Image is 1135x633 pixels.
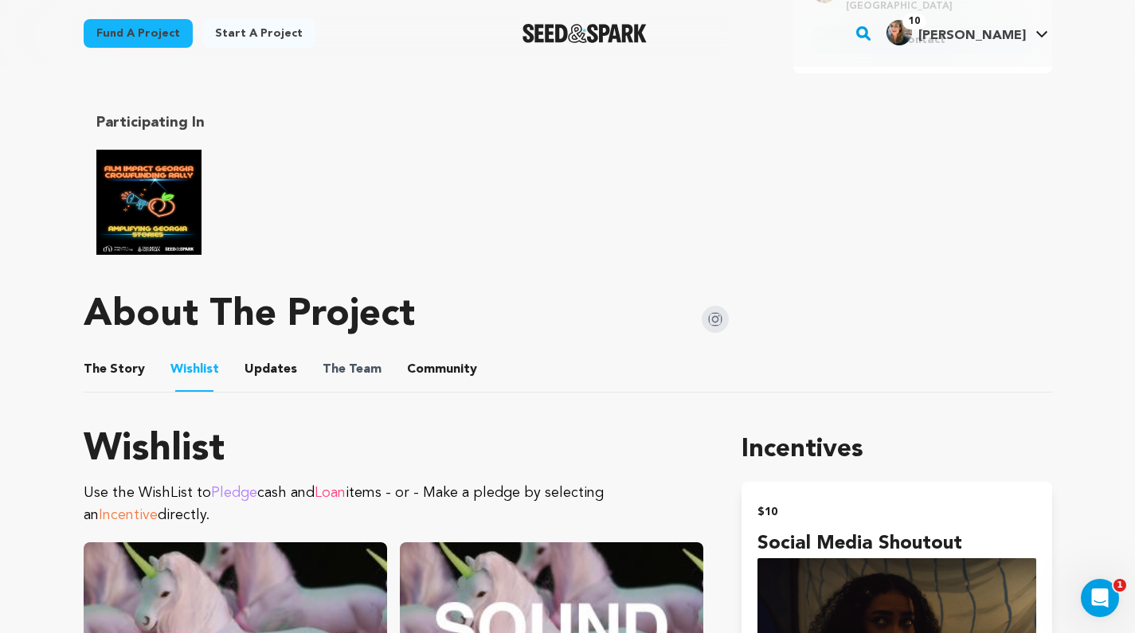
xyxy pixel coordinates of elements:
[84,296,415,334] h1: About The Project
[315,486,346,500] span: Loan
[84,360,145,379] span: Story
[522,24,648,43] a: Seed&Spark Homepage
[757,529,1035,558] h4: Social Media Shoutout
[96,111,555,134] h2: Participating In
[886,20,912,45] img: daynabiopic.png
[918,29,1026,42] span: [PERSON_NAME]
[202,19,315,48] a: Start a project
[211,486,257,500] span: Pledge
[742,431,1051,469] h1: Incentives
[883,17,1051,50] span: Dayna N.'s Profile
[886,20,1026,45] div: Dayna N.'s Profile
[757,501,1035,523] h2: $10
[1113,579,1126,592] span: 1
[84,19,193,48] a: Fund a project
[702,306,729,333] img: Seed&Spark Instagram Icon
[323,360,382,379] span: Team
[883,17,1051,45] a: Dayna N.'s Profile
[522,24,648,43] img: Seed&Spark Logo Dark Mode
[170,360,219,379] span: Wishlist
[902,14,926,29] span: 10
[245,360,297,379] span: Updates
[407,360,477,379] span: Community
[99,508,158,522] span: Incentive
[96,150,202,255] img: Film Impact Georgia Rally
[84,482,704,526] p: Use the WishList to cash and items - or - Make a pledge by selecting an directly.
[1081,579,1119,617] iframe: Intercom live chat
[84,431,704,469] h1: Wishlist
[323,360,346,379] span: The
[84,360,107,379] span: The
